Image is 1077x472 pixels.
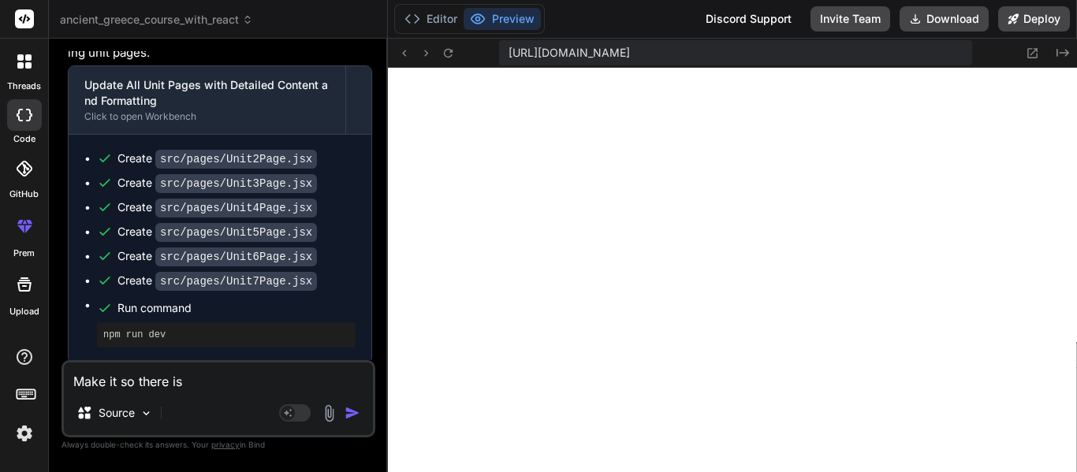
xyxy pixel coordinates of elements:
img: attachment [320,404,338,422]
div: Create [117,151,317,167]
textarea: Make it so there is [64,362,373,391]
span: privacy [211,440,240,449]
div: Create [117,199,317,216]
div: Discord Support [696,6,801,32]
label: prem [13,247,35,260]
code: src/pages/Unit5Page.jsx [155,223,317,242]
div: Create [117,224,317,240]
label: threads [7,80,41,93]
button: Editor [398,8,464,30]
button: Update All Unit Pages with Detailed Content and FormattingClick to open Workbench [69,66,345,134]
pre: npm run dev [103,329,349,341]
img: Pick Models [140,407,153,420]
span: [URL][DOMAIN_NAME] [509,45,630,61]
div: Create [117,273,317,289]
code: src/pages/Unit3Page.jsx [155,174,317,193]
button: Invite Team [811,6,890,32]
div: Click to open Workbench [84,110,330,123]
div: Update All Unit Pages with Detailed Content and Formatting [84,77,330,109]
button: Preview [464,8,541,30]
code: src/pages/Unit2Page.jsx [155,150,317,169]
code: src/pages/Unit6Page.jsx [155,247,317,266]
div: Create [117,175,317,191]
img: settings [11,420,38,447]
p: Always double-check its answers. Your in Bind [61,437,375,452]
label: Upload [9,305,39,318]
label: GitHub [9,188,39,201]
span: ancient_greece_course_with_react [60,12,253,28]
span: Run command [117,300,356,316]
code: src/pages/Unit7Page.jsx [155,272,317,291]
button: Deploy [998,6,1070,32]
label: code [13,132,35,146]
code: src/pages/Unit4Page.jsx [155,199,317,217]
button: Download [900,6,989,32]
iframe: Preview [388,68,1077,472]
p: Source [99,405,135,421]
img: icon [345,405,360,421]
div: Create [117,248,317,265]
